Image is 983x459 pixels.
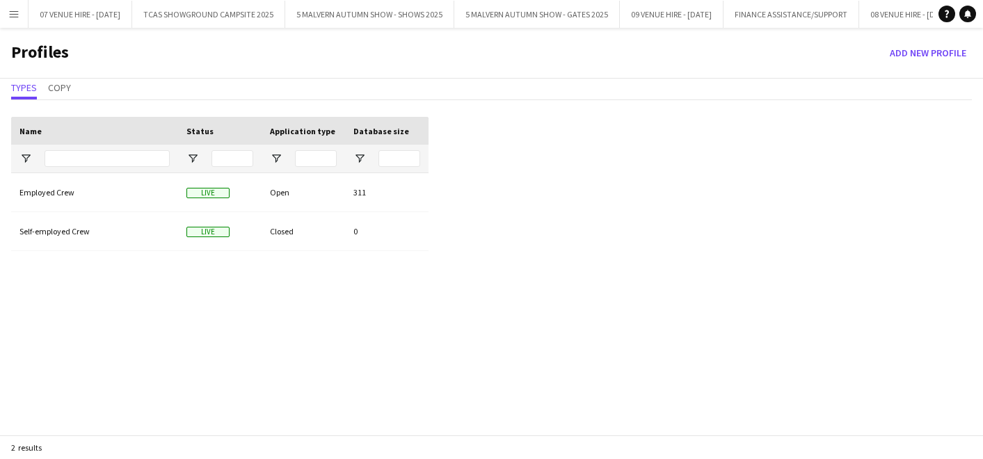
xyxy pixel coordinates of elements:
input: Database size Filter Input [378,150,420,167]
span: Live [186,227,230,237]
button: Open Filter Menu [353,152,366,165]
span: Status [186,126,214,136]
button: FINANCE ASSISTANCE/SUPPORT [724,1,859,28]
button: 08 VENUE HIRE - [DATE] [859,1,963,28]
button: 5 MALVERN AUTUMN SHOW - SHOWS 2025 [285,1,454,28]
div: Employed Crew [11,173,178,211]
div: 311 [345,173,429,211]
button: 07 VENUE HIRE - [DATE] [29,1,132,28]
div: 0 [345,212,429,250]
span: Live [186,188,230,198]
button: Open Filter Menu [186,152,199,165]
span: Name [19,126,42,136]
input: Status Filter Input [211,150,253,167]
h1: Profiles [11,42,69,64]
button: Add new Profile [884,42,972,64]
input: Name Filter Input [45,150,170,167]
span: Types [11,83,37,92]
button: Open Filter Menu [270,152,282,165]
button: Open Filter Menu [19,152,32,165]
span: Database size [353,126,409,136]
input: Application type Filter Input [295,150,337,167]
button: 09 VENUE HIRE - [DATE] [620,1,724,28]
button: TCAS SHOWGROUND CAMPSITE 2025 [132,1,285,28]
span: Application type [270,126,335,136]
span: Copy [48,83,71,92]
div: Closed [262,212,345,250]
button: 5 MALVERN AUTUMN SHOW - GATES 2025 [454,1,620,28]
div: Open [262,173,345,211]
div: Self-employed Crew [11,212,178,250]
